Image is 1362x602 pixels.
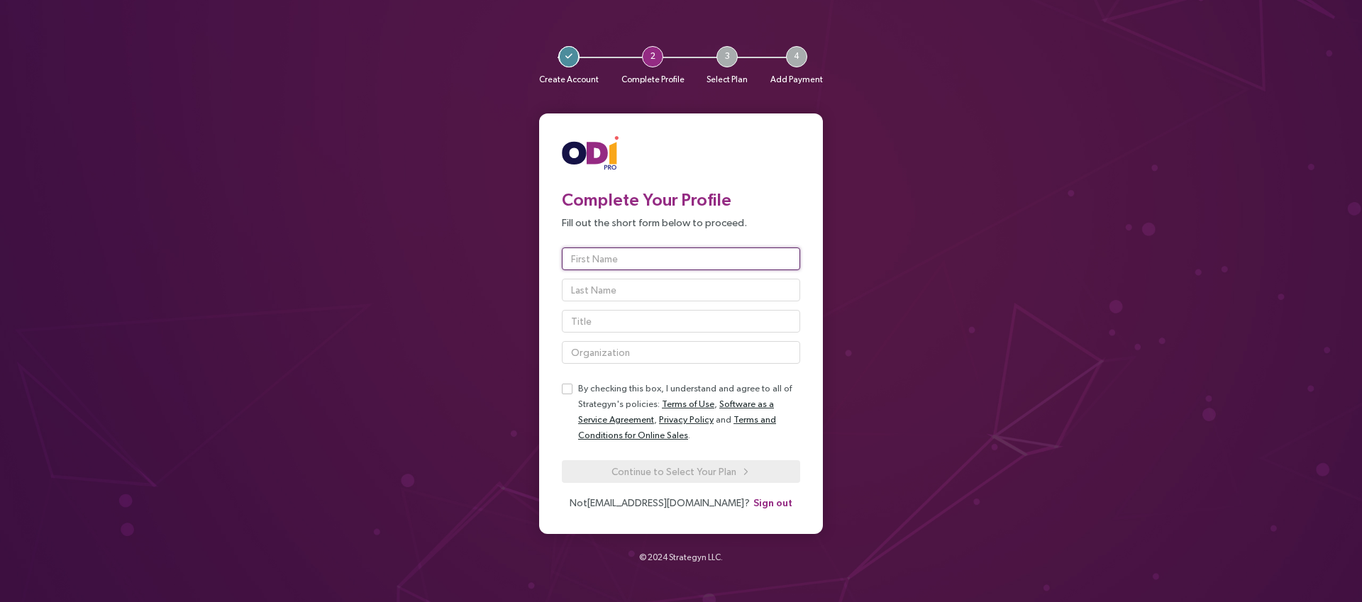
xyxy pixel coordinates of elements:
a: Strategyn LLC [669,552,721,562]
p: Complete Profile [621,72,685,88]
p: Add Payment [770,72,823,88]
p: Create Account [539,72,599,88]
span: Sign out [753,495,792,511]
div: © 2024 . [539,534,823,581]
input: First Name [562,247,800,270]
button: Continue to Select Your Plan [562,460,800,483]
span: Not [EMAIL_ADDRESS][DOMAIN_NAME] ? [570,497,750,508]
input: Title [562,310,800,333]
p: Fill out the short form below to proceed. [562,214,800,230]
img: ODIpro [562,136,619,173]
input: Organization [562,341,800,364]
h3: Complete Your Profile [562,189,800,210]
button: Sign out [753,494,793,511]
span: 2 [642,46,663,67]
a: Terms of Use [662,398,714,409]
p: By checking this box, I understand and agree to all of Strategyn's policies: , , and . [578,381,800,443]
a: Privacy Policy [659,414,714,425]
span: 4 [786,46,807,67]
p: Select Plan [707,72,748,88]
span: 3 [716,46,738,67]
input: Last Name [562,279,800,301]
